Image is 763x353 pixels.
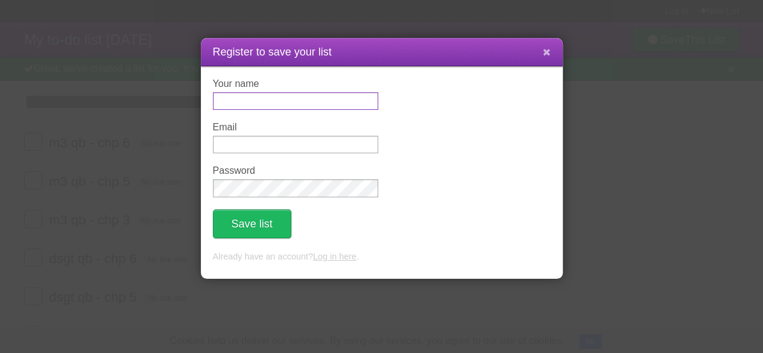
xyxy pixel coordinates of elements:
label: Your name [213,78,378,89]
label: Email [213,122,378,133]
p: Already have an account? . [213,250,551,264]
label: Password [213,165,378,176]
a: Log in here [313,252,356,261]
h1: Register to save your list [213,44,551,60]
button: Save list [213,209,291,238]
